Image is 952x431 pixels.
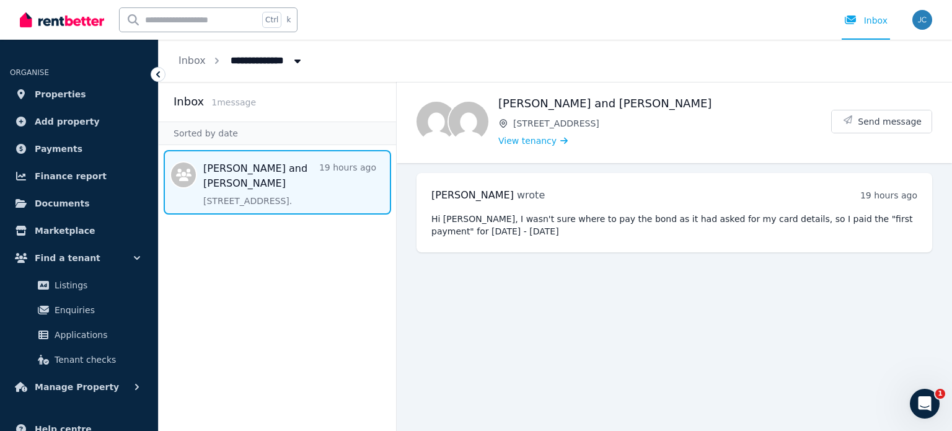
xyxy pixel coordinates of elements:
[174,93,204,110] h2: Inbox
[286,15,291,25] span: k
[35,87,86,102] span: Properties
[10,82,148,107] a: Properties
[10,191,148,216] a: Documents
[10,68,49,77] span: ORGANISE
[20,11,104,29] img: RentBetter
[15,347,143,372] a: Tenant checks
[498,135,568,147] a: View tenancy
[35,114,100,129] span: Add property
[15,273,143,298] a: Listings
[35,251,100,265] span: Find a tenant
[159,145,396,220] nav: Message list
[860,190,917,200] time: 19 hours ago
[15,298,143,322] a: Enquiries
[416,102,456,141] img: Clare Crabtree
[203,161,376,207] a: [PERSON_NAME] and [PERSON_NAME]19 hours ago[STREET_ADDRESS].
[211,97,256,107] span: 1 message
[513,117,831,130] span: [STREET_ADDRESS]
[35,169,107,184] span: Finance report
[35,196,90,211] span: Documents
[35,380,119,394] span: Manage Property
[262,12,281,28] span: Ctrl
[15,322,143,347] a: Applications
[449,102,488,141] img: Harrison Barber
[35,141,82,156] span: Payments
[844,14,888,27] div: Inbox
[10,136,148,161] a: Payments
[178,55,206,66] a: Inbox
[498,95,831,112] h1: [PERSON_NAME] and [PERSON_NAME]
[10,218,148,243] a: Marketplace
[159,122,396,145] div: Sorted by date
[517,189,545,201] span: wrote
[910,389,940,419] iframe: Intercom live chat
[55,352,138,367] span: Tenant checks
[55,327,138,342] span: Applications
[10,164,148,189] a: Finance report
[10,375,148,399] button: Manage Property
[912,10,932,30] img: Jenny Chiang
[55,278,138,293] span: Listings
[431,213,917,238] pre: Hi [PERSON_NAME], I wasn't sure where to pay the bond as it had asked for my card details, so I p...
[10,246,148,270] button: Find a tenant
[159,40,324,82] nav: Breadcrumb
[858,115,922,128] span: Send message
[935,389,945,399] span: 1
[498,135,557,147] span: View tenancy
[832,110,932,133] button: Send message
[55,303,138,318] span: Enquiries
[35,223,95,238] span: Marketplace
[10,109,148,134] a: Add property
[431,189,514,201] span: [PERSON_NAME]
